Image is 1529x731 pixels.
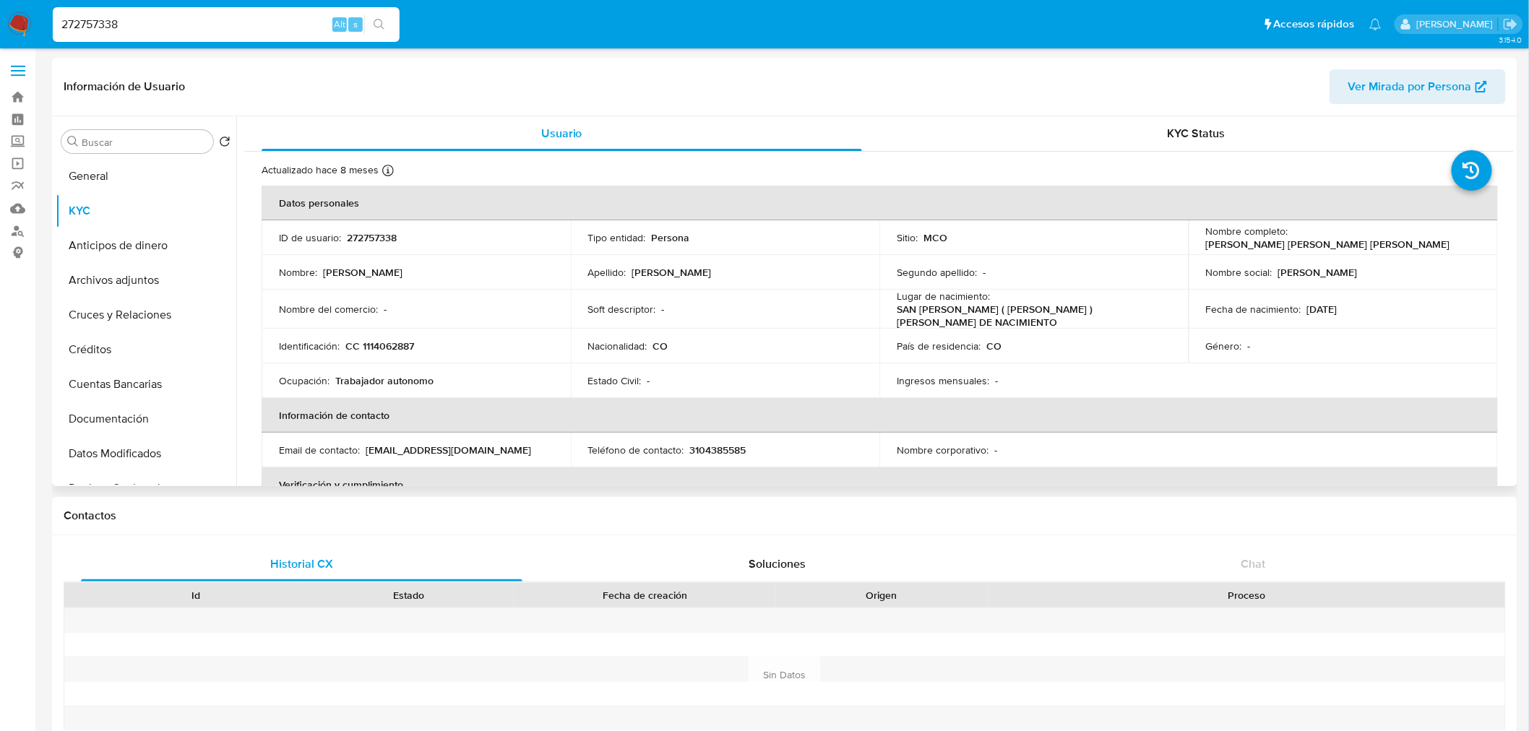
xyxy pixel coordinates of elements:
p: Nombre : [279,266,317,279]
p: [PERSON_NAME] [PERSON_NAME] [PERSON_NAME] [1206,238,1450,251]
p: Fecha de nacimiento : [1206,303,1301,316]
p: [PERSON_NAME] [632,266,712,279]
span: s [353,17,358,31]
button: Archivos adjuntos [56,263,236,298]
p: Ingresos mensuales : [897,374,989,387]
p: - [983,266,986,279]
p: - [647,374,650,387]
p: - [1248,339,1251,352]
p: Persona [652,231,690,244]
p: Nombre corporativo : [897,444,989,457]
p: Tipo entidad : [588,231,646,244]
span: KYC Status [1168,125,1226,142]
div: Estado [312,588,504,602]
input: Buscar [82,136,207,149]
p: [PERSON_NAME] [323,266,402,279]
p: Email de contacto : [279,444,360,457]
p: - [994,444,997,457]
p: Género : [1206,339,1242,352]
p: 3104385585 [690,444,746,457]
span: Ver Mirada por Persona [1348,69,1472,104]
a: Notificaciones [1369,18,1382,30]
th: Datos personales [262,186,1498,220]
div: Proceso [998,588,1495,602]
p: Apellido : [588,266,626,279]
p: - [662,303,665,316]
p: - [384,303,387,316]
p: ID de usuario : [279,231,341,244]
p: País de residencia : [897,339,981,352]
button: Documentación [56,402,236,436]
button: Créditos [56,332,236,367]
button: search-icon [364,14,394,35]
p: Nombre del comercio : [279,303,378,316]
input: Buscar usuario o caso... [53,15,400,34]
th: Verificación y cumplimiento [262,467,1498,502]
span: Chat [1241,555,1266,572]
p: CC 1114062887 [345,339,414,352]
p: Nacionalidad : [588,339,647,352]
p: MCO [923,231,947,244]
p: [DATE] [1307,303,1338,316]
p: Teléfono de contacto : [588,444,684,457]
div: Origen [785,588,978,602]
span: Soluciones [749,555,806,572]
button: Buscar [67,136,79,147]
span: Alt [334,17,345,31]
h1: Información de Usuario [64,79,185,94]
p: felipe.cayon@mercadolibre.com [1416,17,1498,31]
span: Accesos rápidos [1274,17,1355,32]
button: Devices Geolocation [56,471,236,506]
p: Nombre completo : [1206,225,1288,238]
button: Ver Mirada por Persona [1330,69,1506,104]
button: Cruces y Relaciones [56,298,236,332]
span: Historial CX [270,555,333,572]
p: 272757338 [347,231,397,244]
p: Identificación : [279,339,340,352]
p: Trabajador autonomo [335,374,434,387]
button: KYC [56,194,236,228]
p: Actualizado hace 8 meses [262,163,379,177]
p: Ocupación : [279,374,330,387]
p: [EMAIL_ADDRESS][DOMAIN_NAME] [366,444,531,457]
button: Anticipos de dinero [56,228,236,263]
p: SAN [PERSON_NAME] ( [PERSON_NAME] ) [PERSON_NAME] DE NACIMIENTO [897,303,1166,329]
p: Sitio : [897,231,918,244]
button: Datos Modificados [56,436,236,471]
p: [PERSON_NAME] [1278,266,1358,279]
div: Id [100,588,292,602]
p: Soft descriptor : [588,303,656,316]
button: General [56,159,236,194]
th: Información de contacto [262,398,1498,433]
button: Cuentas Bancarias [56,367,236,402]
h1: Contactos [64,509,1506,523]
div: Fecha de creación [525,588,765,602]
span: Usuario [541,125,582,142]
button: Volver al orden por defecto [219,136,231,152]
p: Segundo apellido : [897,266,977,279]
p: CO [653,339,668,352]
p: CO [986,339,1002,352]
p: Estado Civil : [588,374,642,387]
p: - [995,374,998,387]
p: Nombre social : [1206,266,1272,279]
p: Lugar de nacimiento : [897,290,990,303]
a: Salir [1503,17,1518,32]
